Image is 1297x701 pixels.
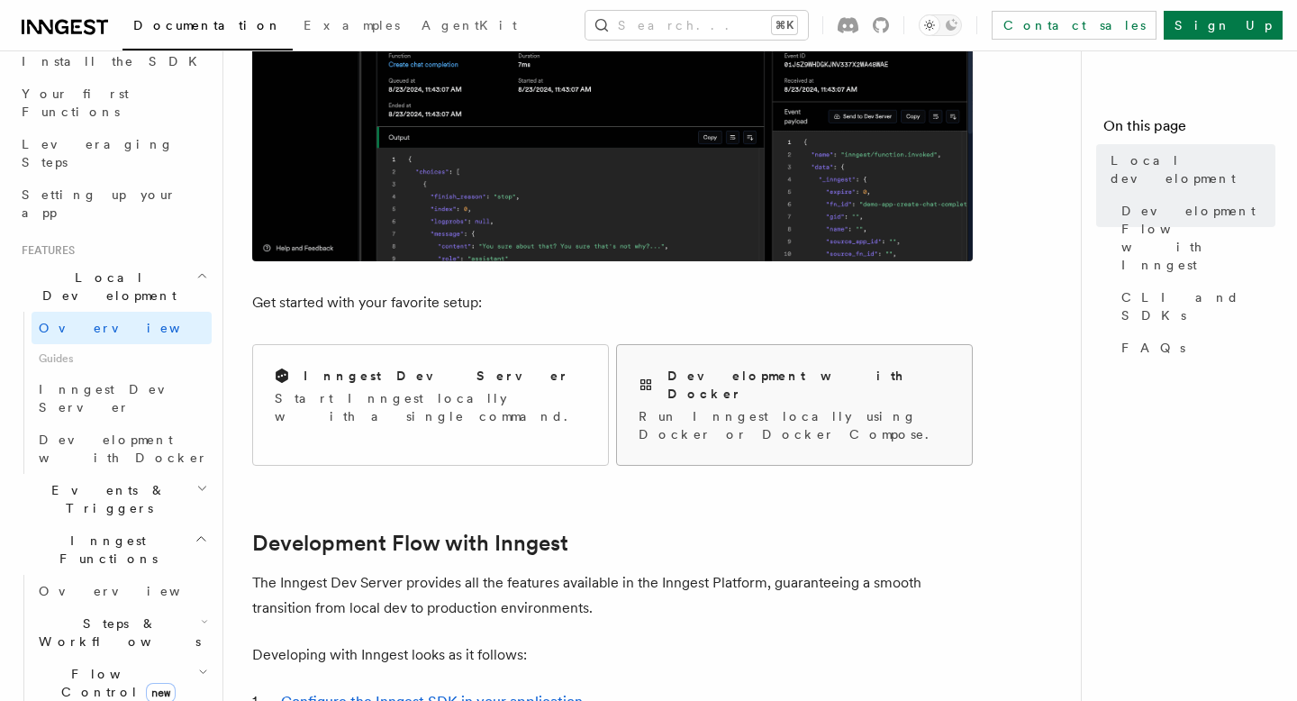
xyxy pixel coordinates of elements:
[14,481,196,517] span: Events & Triggers
[639,407,950,443] p: Run Inngest locally using Docker or Docker Compose.
[304,367,569,385] h2: Inngest Dev Server
[1121,339,1185,357] span: FAQs
[1103,144,1275,195] a: Local development
[32,575,212,607] a: Overview
[39,432,208,465] span: Development with Docker
[122,5,293,50] a: Documentation
[411,5,528,49] a: AgentKit
[585,11,808,40] button: Search...⌘K
[32,615,201,651] span: Steps & Workflows
[32,665,198,701] span: Flow Control
[14,243,75,258] span: Features
[1114,195,1275,281] a: Development Flow with Inngest
[32,344,212,373] span: Guides
[304,18,400,32] span: Examples
[1121,202,1275,274] span: Development Flow with Inngest
[22,137,174,169] span: Leveraging Steps
[252,531,568,556] a: Development Flow with Inngest
[772,16,797,34] kbd: ⌘K
[39,382,193,414] span: Inngest Dev Server
[14,269,196,305] span: Local Development
[919,14,962,36] button: Toggle dark mode
[1103,115,1275,144] h4: On this page
[252,290,973,315] p: Get started with your favorite setup:
[14,178,212,229] a: Setting up your app
[22,86,129,119] span: Your first Functions
[667,367,950,403] h2: Development with Docker
[32,312,212,344] a: Overview
[14,261,212,312] button: Local Development
[992,11,1156,40] a: Contact sales
[14,312,212,474] div: Local Development
[14,77,212,128] a: Your first Functions
[422,18,517,32] span: AgentKit
[1114,281,1275,332] a: CLI and SDKs
[133,18,282,32] span: Documentation
[252,344,609,466] a: Inngest Dev ServerStart Inngest locally with a single command.
[252,570,973,621] p: The Inngest Dev Server provides all the features available in the Inngest Platform, guaranteeing ...
[14,532,195,568] span: Inngest Functions
[39,321,224,335] span: Overview
[22,187,177,220] span: Setting up your app
[14,474,212,524] button: Events & Triggers
[22,54,208,68] span: Install the SDK
[32,607,212,658] button: Steps & Workflows
[275,389,586,425] p: Start Inngest locally with a single command.
[252,642,973,668] p: Developing with Inngest looks as it follows:
[1111,151,1275,187] span: Local development
[32,423,212,474] a: Development with Docker
[39,584,224,598] span: Overview
[1121,288,1275,324] span: CLI and SDKs
[1114,332,1275,364] a: FAQs
[14,45,212,77] a: Install the SDK
[32,373,212,423] a: Inngest Dev Server
[293,5,411,49] a: Examples
[1164,11,1283,40] a: Sign Up
[14,128,212,178] a: Leveraging Steps
[14,524,212,575] button: Inngest Functions
[616,344,973,466] a: Development with DockerRun Inngest locally using Docker or Docker Compose.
